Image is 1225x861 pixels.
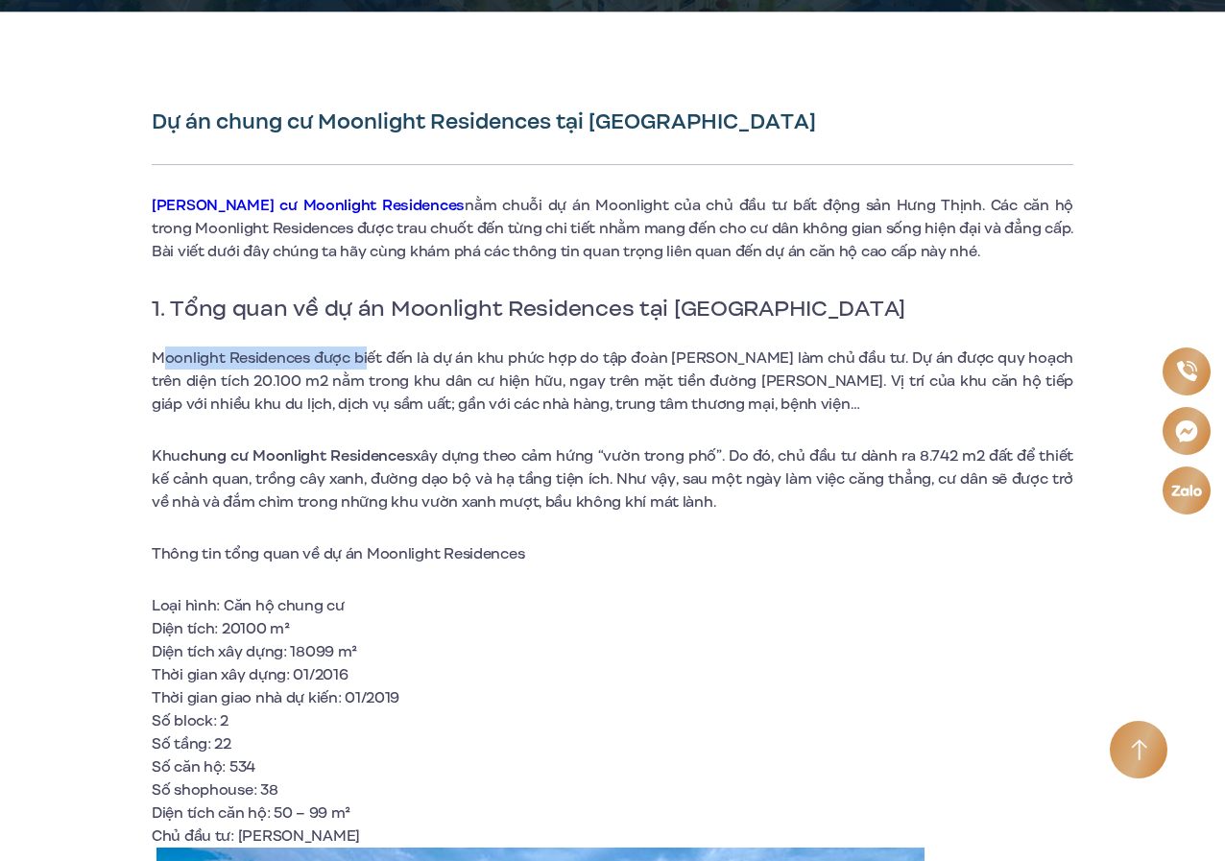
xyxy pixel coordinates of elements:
span: Số shophouse: 38 [152,779,278,801]
span: Thời gian xây dựng: 01/2016 [152,664,348,685]
img: Messenger icon [1175,419,1198,442]
span: Loại hình: Căn hộ chung cư [152,595,345,616]
b: chung cư Moonlight Residences [180,445,413,466]
span: Số căn hộ: 534 [152,756,255,777]
span: xây dựng theo cảm hứng “vườn trong phố”. Do đó, chủ đầu tư dành ra 8.742 m2 đất để thiết kế cảnh ... [152,445,1073,513]
span: Số tầng: 22 [152,733,231,754]
span: Thông tin tổng quan về dự án Moonlight Residences [152,543,524,564]
span: 1. Tổng quan về dự án Moonlight Residences tại [GEOGRAPHIC_DATA] [152,292,905,324]
span: Thời gian giao nhà dự kiến: 01/2019 [152,687,399,708]
span: Số block: 2 [152,710,228,731]
span: Diện tích: 20100 m² [152,618,290,639]
span: Diện tích xây dựng: 18099 m² [152,641,357,662]
img: Phone icon [1176,361,1196,381]
img: Zalo icon [1170,485,1202,496]
span: Chủ đầu tư: [PERSON_NAME] [152,825,360,847]
h1: Dự án chung cư Moonlight Residences tại [GEOGRAPHIC_DATA] [152,108,1073,135]
img: Arrow icon [1131,739,1147,761]
span: Moonlight Residences được biết đến là dự án khu phức hợp do tập đoàn [PERSON_NAME] làm chủ đầu tư... [152,347,1073,415]
span: Diện tích căn hộ: 50 – 99 m² [152,802,350,824]
span: nằm chuỗi dự án Moonlight của chủ đầu tư bất động sản Hưng Thịnh. Các căn hộ trong Moonlight Resi... [152,195,1073,262]
span: Khu [152,445,180,466]
a: [PERSON_NAME] cư Moonlight Residences [152,195,465,216]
